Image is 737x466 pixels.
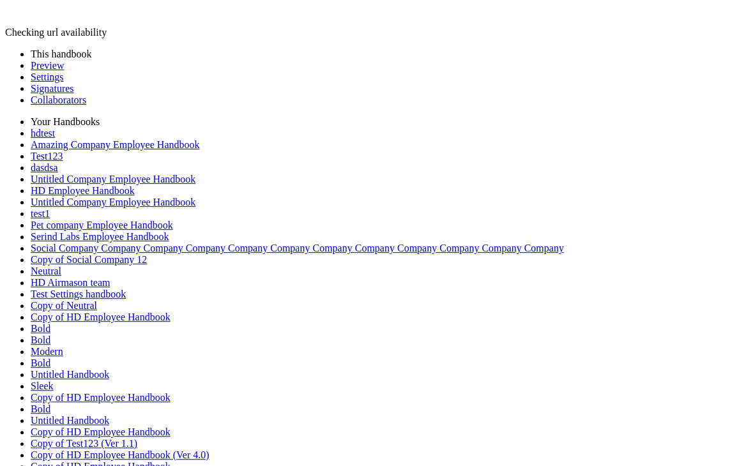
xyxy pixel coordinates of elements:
li: This handbook [31,49,732,60]
a: Neutral [31,266,61,276]
a: Settings [31,71,64,82]
a: Copy of HD Employee Handbook [31,312,171,322]
a: Pet company Employee Handbook [31,220,173,230]
a: Modern [31,346,63,357]
a: Untitled Company Employee Handbook [31,197,195,207]
a: Test123 [31,151,63,162]
a: dasdsa [31,162,58,173]
a: Sleek [31,380,54,391]
a: Preview [31,60,64,71]
a: Untitled Company Employee Handbook [31,174,195,184]
a: Social Company Company Company Company Company Company Company Company Company Company Company Co... [31,243,564,253]
a: Copy of Test123 (Ver 1.1) [31,438,137,449]
a: Bold [31,334,50,345]
a: Untitled Handbook [31,369,109,380]
a: test1 [31,208,50,219]
a: Copy of Social Company 12 [31,254,147,265]
a: Copy of Neutral [31,300,97,311]
a: Copy of HD Employee Handbook [31,392,171,403]
a: Serind Labs Employee Handbook [31,231,169,242]
a: Copy of HD Employee Handbook (Ver 4.0) [31,449,209,460]
a: Test Settings handbook [31,289,126,299]
a: Untitled Handbook [31,415,109,426]
a: Copy of HD Employee Handbook [31,426,171,437]
a: HD Airmason team [31,277,110,288]
a: Collaborators [31,94,86,105]
a: Signatures [31,83,74,94]
a: hdtest [31,128,55,139]
a: Amazing Company Employee Handbook [31,139,199,150]
li: Your Handbooks [31,116,732,128]
a: HD Employee Handbook [31,185,135,196]
a: Bold [31,323,50,334]
a: Bold [31,357,50,368]
a: Bold [31,403,50,414]
span: Checking url availability [5,27,107,38]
